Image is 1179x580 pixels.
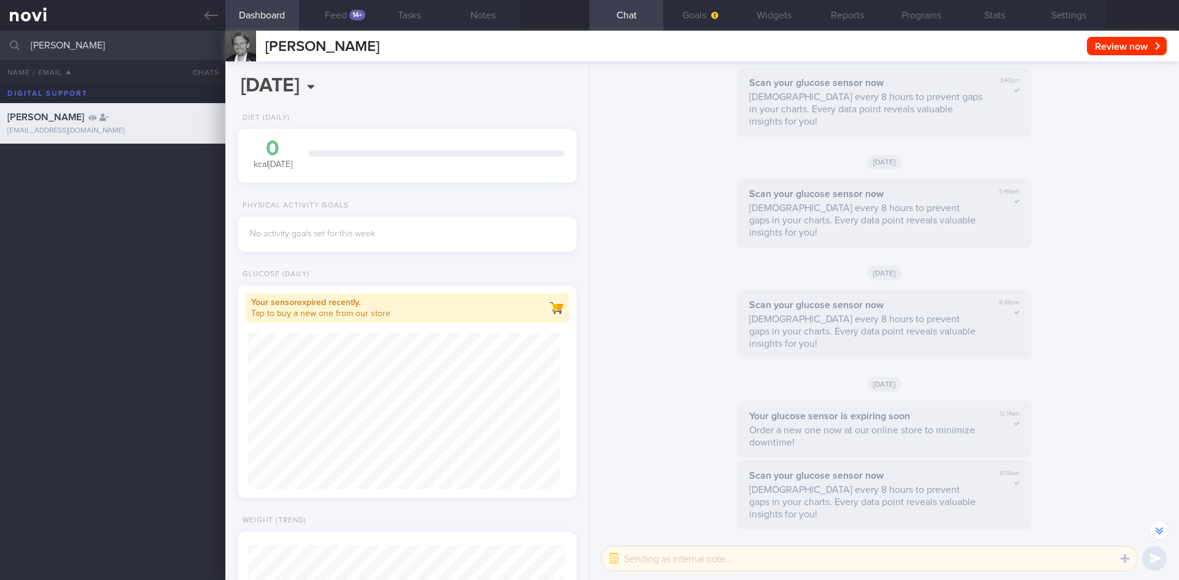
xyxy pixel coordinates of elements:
[749,78,884,88] strong: Scan your glucose sensor now
[749,411,910,421] strong: Your glucose sensor is expiring soon
[749,202,982,239] p: [DEMOGRAPHIC_DATA] every 8 hours to prevent gaps in your charts. Every data point reveals valuabl...
[867,266,902,280] span: [DATE]
[749,313,982,350] p: [DEMOGRAPHIC_DATA] every 8 hours to prevent gaps in your charts. Every data point reveals valuabl...
[867,155,902,169] span: [DATE]
[749,91,982,128] p: [DEMOGRAPHIC_DATA] every 8 hours to prevent gaps in your charts. Every data point reveals valuabl...
[999,188,1019,196] span: 5:49pm
[250,229,564,240] div: No activity goals set for this week
[999,470,1019,478] span: 10:18am
[1000,410,1019,418] span: 12:14am
[265,39,379,54] span: [PERSON_NAME]
[238,270,309,279] div: Glucose (Daily)
[749,484,982,520] p: [DEMOGRAPHIC_DATA] every 8 hours to prevent gaps in your charts. Every data point reveals valuabl...
[238,516,306,525] div: Weight (Trend)
[7,112,84,122] span: [PERSON_NAME]
[7,126,218,136] div: [EMAIL_ADDRESS][DOMAIN_NAME]
[749,300,884,310] strong: Scan your glucose sensor now
[238,114,290,123] div: Diet (Daily)
[238,201,349,211] div: Physical Activity Goals
[250,138,296,160] div: 0
[749,471,884,481] strong: Scan your glucose sensor now
[1087,37,1167,55] button: Review now
[867,377,902,392] span: [DATE]
[1000,77,1019,85] span: 3:40pm
[749,424,982,449] p: Order a new one now at our online store to minimize downtime!
[176,60,225,85] button: Chats
[749,189,884,199] strong: Scan your glucose sensor now
[999,299,1019,307] span: 8:48pm
[250,138,296,171] div: kcal [DATE]
[349,10,365,20] div: 14+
